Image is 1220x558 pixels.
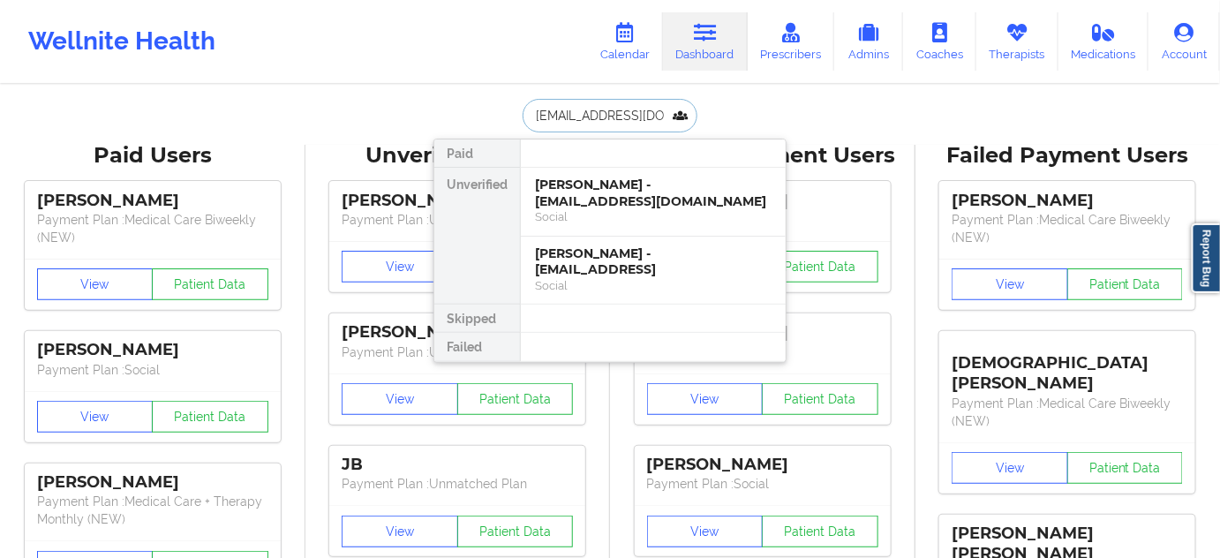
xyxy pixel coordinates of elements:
div: [PERSON_NAME] [647,455,878,475]
button: View [952,268,1068,300]
a: Medications [1058,12,1149,71]
button: Patient Data [152,401,268,433]
p: Payment Plan : Unmatched Plan [342,211,573,229]
p: Payment Plan : Medical Care + Therapy Monthly (NEW) [37,493,268,528]
div: [PERSON_NAME] - [EMAIL_ADDRESS] [535,245,772,278]
a: Dashboard [663,12,748,71]
a: Prescribers [748,12,835,71]
button: View [342,383,458,415]
button: View [647,383,764,415]
p: Payment Plan : Unmatched Plan [342,475,573,493]
button: Patient Data [1067,452,1184,484]
button: View [37,401,154,433]
button: Patient Data [762,251,878,283]
div: [PERSON_NAME] [952,191,1183,211]
button: View [342,516,458,547]
p: Payment Plan : Unmatched Plan [342,343,573,361]
button: Patient Data [762,383,878,415]
a: Report Bug [1192,223,1220,293]
p: Payment Plan : Social [37,361,268,379]
div: Failed [434,333,520,361]
div: [PERSON_NAME] [37,191,268,211]
p: Payment Plan : Medical Care Biweekly (NEW) [37,211,268,246]
div: [PERSON_NAME] [342,191,573,211]
button: Patient Data [152,268,268,300]
p: Payment Plan : Social [647,475,878,493]
div: [PERSON_NAME] [37,340,268,360]
div: Unverified [434,168,520,305]
div: [PERSON_NAME] [342,322,573,343]
button: Patient Data [457,516,574,547]
div: Failed Payment Users [928,142,1209,170]
a: Therapists [976,12,1058,71]
div: [PERSON_NAME] [37,472,268,493]
div: Paid Users [12,142,293,170]
div: Social [535,278,772,293]
a: Coaches [903,12,976,71]
button: View [647,516,764,547]
button: Patient Data [1067,268,1184,300]
div: Paid [434,139,520,168]
div: [PERSON_NAME] - [EMAIL_ADDRESS][DOMAIN_NAME] [535,177,772,209]
button: Patient Data [457,383,574,415]
a: Admins [834,12,903,71]
div: Social [535,209,772,224]
div: Skipped [434,305,520,333]
p: Payment Plan : Medical Care Biweekly (NEW) [952,211,1183,246]
div: [DEMOGRAPHIC_DATA][PERSON_NAME] [952,340,1183,394]
button: View [952,452,1068,484]
div: Unverified Users [318,142,599,170]
button: Patient Data [762,516,878,547]
a: Calendar [587,12,663,71]
button: View [342,251,458,283]
p: Payment Plan : Medical Care Biweekly (NEW) [952,395,1183,430]
a: Account [1148,12,1220,71]
button: View [37,268,154,300]
div: JB [342,455,573,475]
